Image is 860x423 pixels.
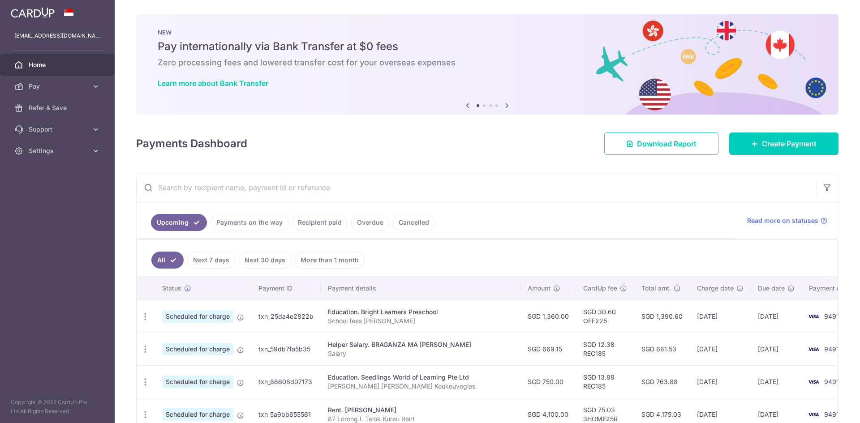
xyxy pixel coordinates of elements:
[328,308,513,316] div: Education. Bright Learners Preschool
[14,31,100,40] p: [EMAIL_ADDRESS][DOMAIN_NAME]
[528,284,550,293] span: Amount
[162,284,181,293] span: Status
[158,39,817,54] h5: Pay internationally via Bank Transfer at $0 fees
[393,214,435,231] a: Cancelled
[158,57,817,68] h6: Zero processing fees and lowered transfer cost for your overseas expenses
[576,333,634,365] td: SGD 12.38 REC185
[328,316,513,325] p: School fees [PERSON_NAME]
[187,252,235,269] a: Next 7 days
[751,333,802,365] td: [DATE]
[804,409,822,420] img: Bank Card
[151,214,207,231] a: Upcoming
[136,136,247,152] h4: Payments Dashboard
[824,378,839,385] span: 9491
[29,103,88,112] span: Refer & Save
[20,6,39,14] span: Help
[634,333,690,365] td: SGD 681.53
[29,82,88,91] span: Pay
[747,216,827,225] a: Read more on statuses
[158,29,817,36] p: NEW
[634,365,690,398] td: SGD 763.88
[804,376,822,387] img: Bank Card
[328,340,513,349] div: Helper Salary. BRAGANZA MA [PERSON_NAME]
[576,365,634,398] td: SGD 13.88 REC185
[211,214,288,231] a: Payments on the way
[824,312,839,320] span: 9491
[729,132,838,155] a: Create Payment
[762,138,817,149] span: Create Payment
[328,406,513,414] div: Rent. [PERSON_NAME]
[804,344,822,355] img: Bank Card
[162,408,233,421] span: Scheduled for charge
[690,300,751,333] td: [DATE]
[136,14,838,115] img: Bank transfer banner
[151,252,184,269] a: All
[351,214,389,231] a: Overdue
[29,60,88,69] span: Home
[251,333,321,365] td: txn_59db7fa5b35
[576,300,634,333] td: SGD 30.60 OFF225
[137,173,817,202] input: Search by recipient name, payment id or reference
[747,216,818,225] span: Read more on statuses
[11,7,55,18] img: CardUp
[641,284,671,293] span: Total amt.
[251,365,321,398] td: txn_88608d07173
[29,146,88,155] span: Settings
[751,365,802,398] td: [DATE]
[292,214,348,231] a: Recipient paid
[690,365,751,398] td: [DATE]
[520,300,576,333] td: SGD 1,360.00
[690,333,751,365] td: [DATE]
[804,311,822,322] img: Bank Card
[162,343,233,355] span: Scheduled for charge
[520,365,576,398] td: SGD 750.00
[824,345,839,353] span: 9491
[295,252,365,269] a: More than 1 month
[162,376,233,388] span: Scheduled for charge
[328,382,513,391] p: [PERSON_NAME] [PERSON_NAME] Koukouvagias
[328,373,513,382] div: Education. Seedlings World of Learning Pte Ltd
[328,349,513,358] p: Salary
[824,410,839,418] span: 9491
[251,277,321,300] th: Payment ID
[158,79,268,88] a: Learn more about Bank Transfer
[758,284,785,293] span: Due date
[520,333,576,365] td: SGD 669.15
[751,300,802,333] td: [DATE]
[604,132,718,155] a: Download Report
[162,310,233,323] span: Scheduled for charge
[697,284,734,293] span: Charge date
[321,277,520,300] th: Payment details
[583,284,617,293] span: CardUp fee
[634,300,690,333] td: SGD 1,390.60
[239,252,291,269] a: Next 30 days
[29,125,88,134] span: Support
[251,300,321,333] td: txn_25da4e2822b
[637,138,697,149] span: Download Report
